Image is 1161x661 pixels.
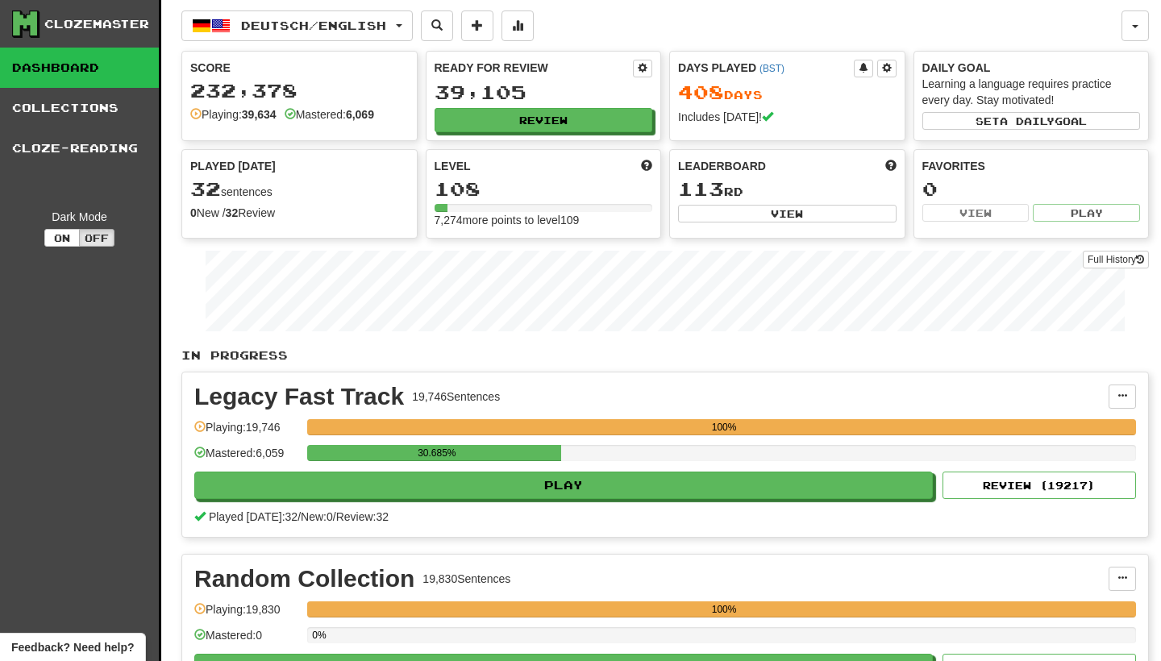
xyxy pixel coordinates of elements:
[194,601,299,628] div: Playing: 19,830
[422,571,510,587] div: 19,830 Sentences
[922,76,1141,108] div: Learning a language requires practice every day. Stay motivated!
[190,177,221,200] span: 32
[435,158,471,174] span: Level
[190,179,409,200] div: sentences
[1033,204,1140,222] button: Play
[190,158,276,174] span: Played [DATE]
[678,81,724,103] span: 408
[678,177,724,200] span: 113
[190,60,409,76] div: Score
[501,10,534,41] button: More stats
[44,16,149,32] div: Clozemaster
[312,419,1136,435] div: 100%
[79,229,114,247] button: Off
[435,108,653,132] button: Review
[678,158,766,174] span: Leaderboard
[922,204,1030,222] button: View
[678,60,854,76] div: Days Played
[181,10,413,41] button: Deutsch/English
[885,158,897,174] span: This week in points, UTC
[194,567,414,591] div: Random Collection
[190,206,197,219] strong: 0
[194,385,404,409] div: Legacy Fast Track
[194,627,299,654] div: Mastered: 0
[11,639,134,655] span: Open feedback widget
[312,445,561,461] div: 30.685%
[181,347,1149,364] p: In Progress
[190,81,409,101] div: 232,378
[226,206,239,219] strong: 32
[285,106,374,123] div: Mastered:
[435,60,634,76] div: Ready for Review
[333,510,336,523] span: /
[943,472,1136,499] button: Review (19217)
[641,158,652,174] span: Score more points to level up
[194,419,299,446] div: Playing: 19,746
[312,601,1136,617] div: 100%
[421,10,453,41] button: Search sentences
[194,472,933,499] button: Play
[241,19,386,32] span: Deutsch / English
[435,212,653,228] div: 7,274 more points to level 109
[44,229,80,247] button: On
[678,205,897,222] button: View
[190,106,277,123] div: Playing:
[346,108,374,121] strong: 6,069
[298,510,301,523] span: /
[301,510,333,523] span: New: 0
[678,82,897,103] div: Day s
[194,445,299,472] div: Mastered: 6,059
[435,82,653,102] div: 39,105
[242,108,277,121] strong: 39,634
[461,10,493,41] button: Add sentence to collection
[336,510,389,523] span: Review: 32
[922,60,1141,76] div: Daily Goal
[678,179,897,200] div: rd
[759,63,784,74] a: (BST)
[1000,115,1055,127] span: a daily
[922,179,1141,199] div: 0
[922,158,1141,174] div: Favorites
[209,510,298,523] span: Played [DATE]: 32
[1083,251,1149,268] a: Full History
[12,209,147,225] div: Dark Mode
[412,389,500,405] div: 19,746 Sentences
[190,205,409,221] div: New / Review
[435,179,653,199] div: 108
[922,112,1141,130] button: Seta dailygoal
[678,109,897,125] div: Includes [DATE]!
